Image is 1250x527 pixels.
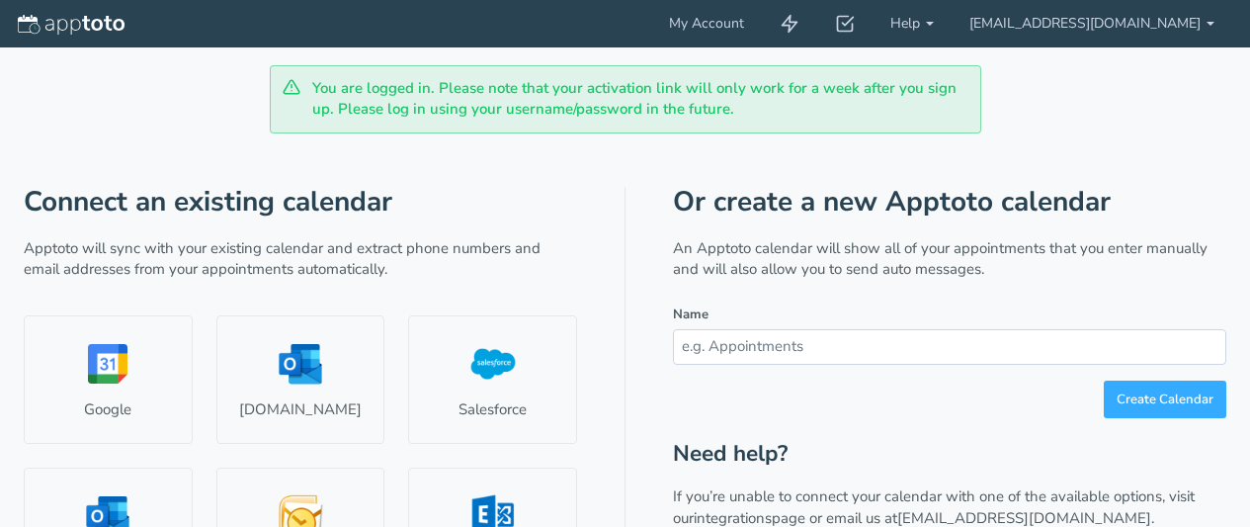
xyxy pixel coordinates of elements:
p: An Apptoto calendar will show all of your appointments that you enter manually and will also allo... [673,238,1226,281]
div: You are logged in. Please note that your activation link will only work for a week after you sign... [270,65,981,133]
h2: Need help? [673,442,1226,467]
h1: Or create a new Apptoto calendar [673,187,1226,218]
label: Name [673,306,708,324]
a: Salesforce [408,315,577,444]
img: logo-apptoto--white.svg [18,15,125,35]
h1: Connect an existing calendar [24,187,577,218]
p: Apptoto will sync with your existing calendar and extract phone numbers and email addresses from ... [24,238,577,281]
input: e.g. Appointments [673,329,1226,364]
a: Google [24,315,193,444]
button: Create Calendar [1104,381,1226,419]
a: [DOMAIN_NAME] [216,315,385,444]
